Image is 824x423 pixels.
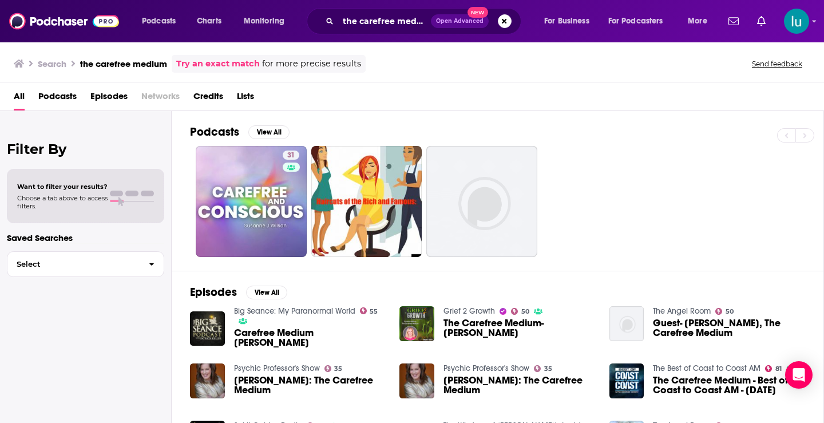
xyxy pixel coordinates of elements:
[262,57,361,70] span: for more precise results
[436,18,484,24] span: Open Advanced
[246,286,287,299] button: View All
[90,87,128,110] a: Episodes
[399,306,434,341] img: The Carefree Medium- Susanne Wilson
[724,11,743,31] a: Show notifications dropdown
[190,363,225,398] img: Susanne Wilson: The Carefree Medium
[248,125,290,139] button: View All
[784,9,809,34] button: Show profile menu
[14,87,25,110] a: All
[609,306,644,341] img: Guest- Susanne Wilson, The Carefree Medium
[653,306,711,316] a: The Angel Room
[193,87,223,110] a: Credits
[318,8,532,34] div: Search podcasts, credits, & more...
[234,375,386,395] span: [PERSON_NAME]: The Carefree Medium
[443,375,596,395] span: [PERSON_NAME]: The Carefree Medium
[324,365,343,372] a: 35
[443,375,596,395] a: Susanne Wilson: The Carefree Medium
[601,12,680,30] button: open menu
[785,361,813,389] div: Open Intercom Messenger
[521,309,529,314] span: 50
[653,318,805,338] a: Guest- Susanne Wilson, The Carefree Medium
[7,251,164,277] button: Select
[338,12,431,30] input: Search podcasts, credits, & more...
[443,318,596,338] span: The Carefree Medium- [PERSON_NAME]
[784,9,809,34] span: Logged in as lusodano
[653,375,805,395] a: The Carefree Medium - Best of Coast to Coast AM - 7/1/24
[443,318,596,338] a: The Carefree Medium- Susanne Wilson
[534,365,552,372] a: 35
[236,12,299,30] button: open menu
[688,13,707,29] span: More
[80,58,167,69] h3: the carefree medium
[609,363,644,398] img: The Carefree Medium - Best of Coast to Coast AM - 7/1/24
[784,9,809,34] img: User Profile
[17,194,108,210] span: Choose a tab above to access filters.
[608,13,663,29] span: For Podcasters
[748,59,806,69] button: Send feedback
[653,363,760,373] a: The Best of Coast to Coast AM
[334,366,342,371] span: 35
[244,13,284,29] span: Monitoring
[431,14,489,28] button: Open AdvancedNew
[189,12,228,30] a: Charts
[141,87,180,110] span: Networks
[234,363,320,373] a: Psychic Professor's Show
[715,308,734,315] a: 50
[190,125,239,139] h2: Podcasts
[399,363,434,398] img: Susanne Wilson: The Carefree Medium
[38,87,77,110] a: Podcasts
[190,285,237,299] h2: Episodes
[190,311,225,346] img: Carefree Medium Susanne Wilson
[234,375,386,395] a: Susanne Wilson: The Carefree Medium
[7,232,164,243] p: Saved Searches
[360,307,378,314] a: 55
[7,260,140,268] span: Select
[17,183,108,191] span: Want to filter your results?
[190,125,290,139] a: PodcastsView All
[176,57,260,70] a: Try an exact match
[9,10,119,32] img: Podchaser - Follow, Share and Rate Podcasts
[283,151,299,160] a: 31
[234,306,355,316] a: Big Seance: My Paranormal World
[653,318,805,338] span: Guest- [PERSON_NAME], The Carefree Medium
[7,141,164,157] h2: Filter By
[536,12,604,30] button: open menu
[234,328,386,347] span: Carefree Medium [PERSON_NAME]
[544,366,552,371] span: 35
[38,58,66,69] h3: Search
[190,285,287,299] a: EpisodesView All
[370,309,378,314] span: 55
[142,13,176,29] span: Podcasts
[680,12,722,30] button: open menu
[511,308,529,315] a: 50
[752,11,770,31] a: Show notifications dropdown
[653,375,805,395] span: The Carefree Medium - Best of Coast to Coast AM - [DATE]
[443,363,529,373] a: Psychic Professor's Show
[775,366,782,371] span: 81
[287,150,295,161] span: 31
[197,13,221,29] span: Charts
[237,87,254,110] a: Lists
[765,365,782,372] a: 81
[134,12,191,30] button: open menu
[726,309,734,314] span: 50
[234,328,386,347] a: Carefree Medium Susanne Wilson
[196,146,307,257] a: 31
[468,7,488,18] span: New
[443,306,495,316] a: Grief 2 Growth
[544,13,589,29] span: For Business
